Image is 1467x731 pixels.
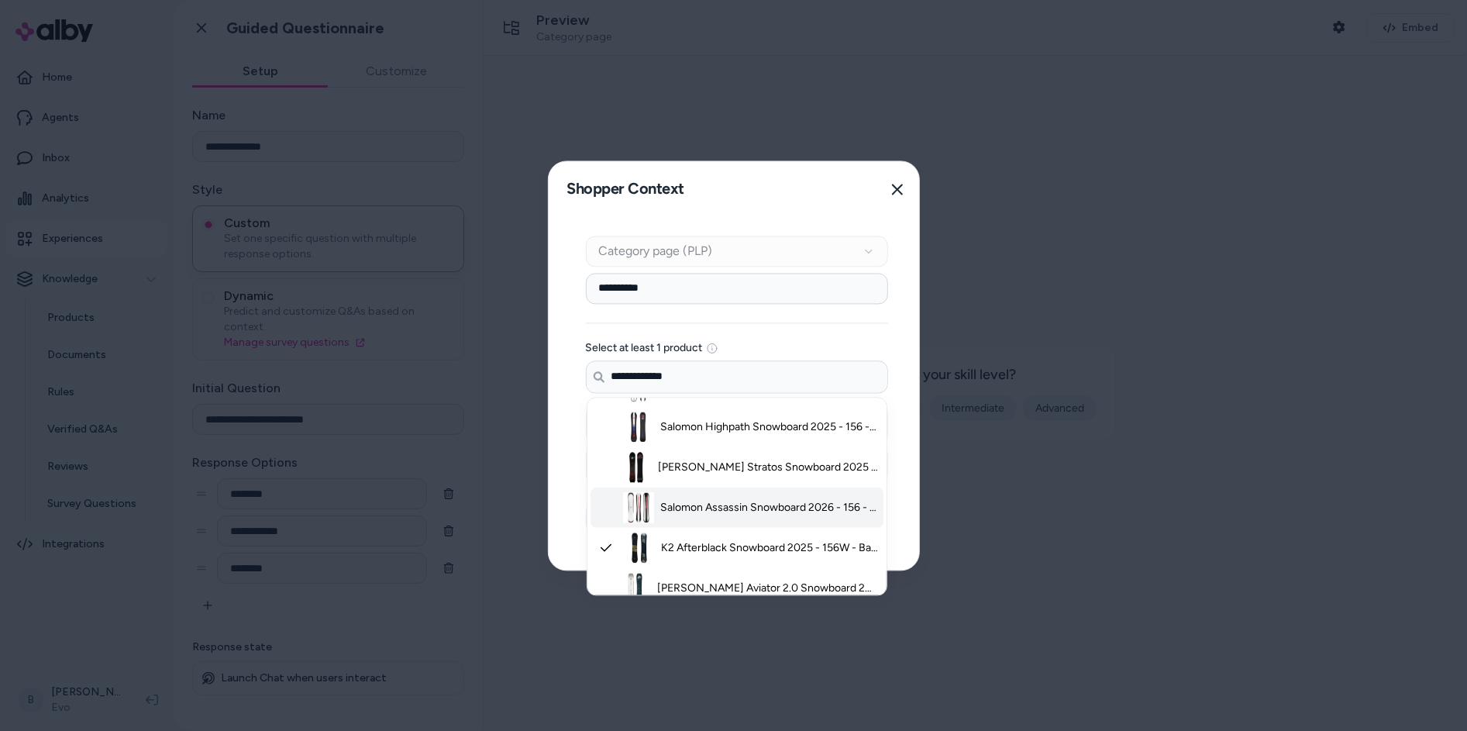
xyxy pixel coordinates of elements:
[660,419,879,434] span: Salomon Highpath Snowboard 2025 - 156 - Rubber
[658,459,879,474] span: [PERSON_NAME] Stratos Snowboard 2025 - 156 - Plastic
[661,540,879,555] span: K2 Afterblack Snowboard 2025 - 156W - Bamboo
[657,580,879,595] span: [PERSON_NAME] Aviator 2.0 Snowboard 2026 - 156 - Plastic
[660,499,879,515] span: Salomon Assassin Snowboard 2026 - 156 - Rubber
[586,502,659,533] button: Submit
[621,451,652,482] img: Jones Stratos Snowboard 2025 - 156 - Plastic
[623,491,654,522] img: Salomon Assassin Snowboard 2026 - 156 - Rubber
[620,572,651,603] img: Jones Aviator 2.0 Snowboard 2026 - 156 - Plastic
[586,343,703,353] label: Select at least 1 product
[561,174,685,205] h2: Shopper Context
[623,411,654,442] img: Salomon Highpath Snowboard 2025 - 156 - Rubber
[624,532,655,563] img: K2 Afterblack Snowboard 2025 - 156W - Bamboo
